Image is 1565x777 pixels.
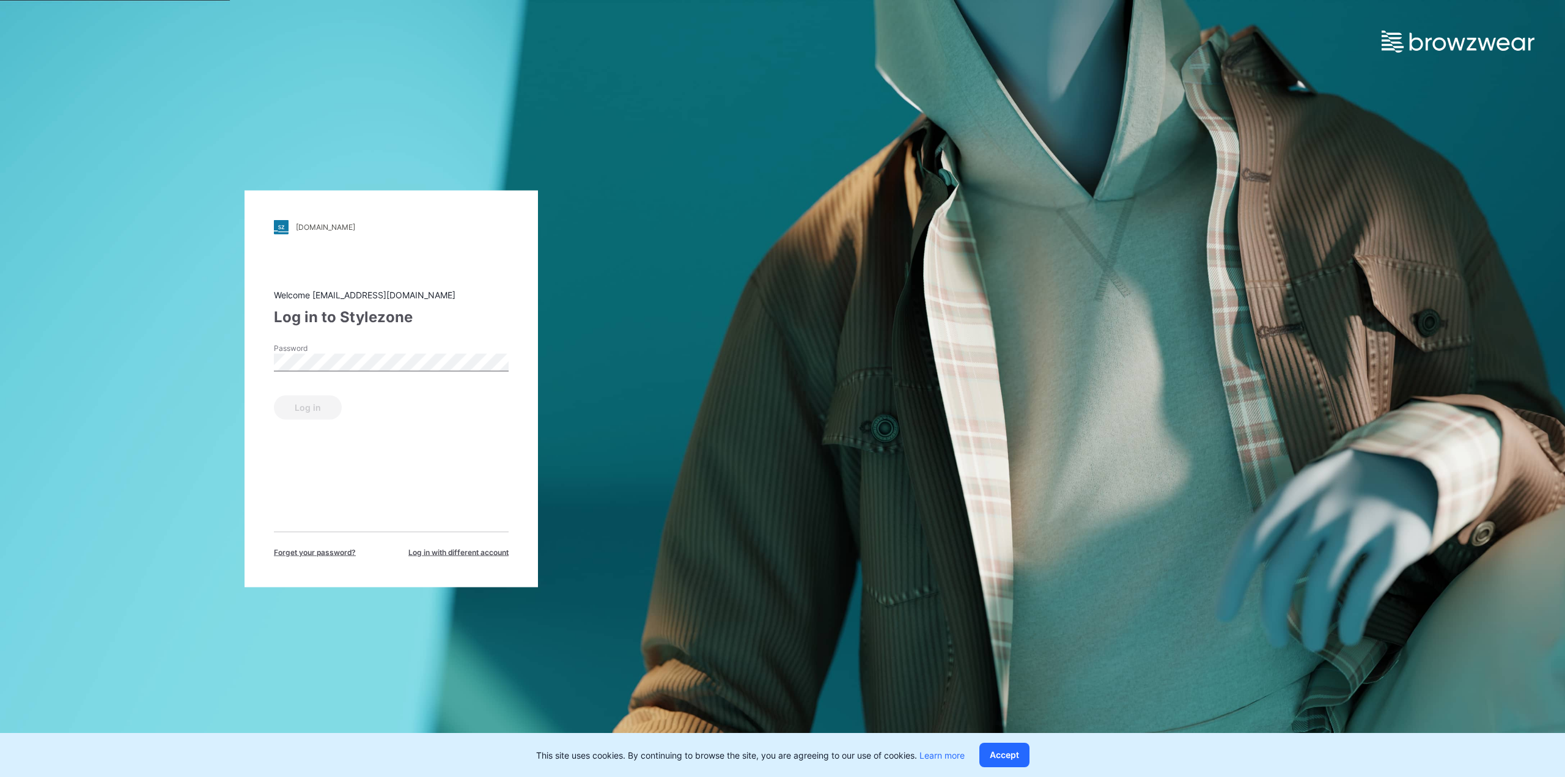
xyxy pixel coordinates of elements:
span: Log in with different account [408,547,509,558]
p: This site uses cookies. By continuing to browse the site, you are agreeing to our use of cookies. [536,749,965,762]
div: Welcome [EMAIL_ADDRESS][DOMAIN_NAME] [274,288,509,301]
div: [DOMAIN_NAME] [296,223,355,232]
div: Log in to Stylezone [274,306,509,328]
button: Accept [979,743,1029,767]
span: Forget your password? [274,547,356,558]
img: browzwear-logo.e42bd6dac1945053ebaf764b6aa21510.svg [1382,31,1534,53]
img: stylezone-logo.562084cfcfab977791bfbf7441f1a819.svg [274,219,289,234]
label: Password [274,342,359,353]
a: Learn more [919,750,965,760]
a: [DOMAIN_NAME] [274,219,509,234]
